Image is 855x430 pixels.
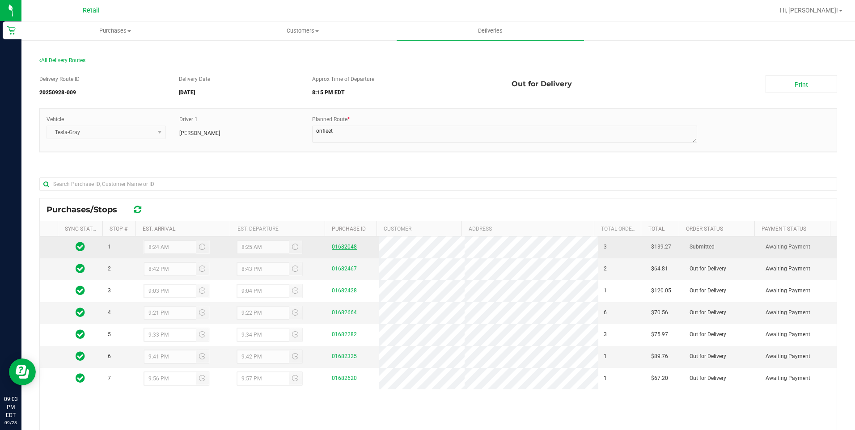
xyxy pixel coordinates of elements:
h5: [DATE] [179,90,298,96]
inline-svg: Retail [7,26,16,35]
th: Total Order Lines [594,221,641,236]
a: Stop # [110,226,127,232]
span: In Sync [76,372,85,384]
span: Retail [83,7,100,14]
span: Awaiting Payment [766,352,810,361]
span: In Sync [76,350,85,363]
span: Awaiting Payment [766,287,810,295]
span: Awaiting Payment [766,308,810,317]
a: 01682620 [332,375,357,381]
span: 5 [108,330,111,339]
span: 3 [108,287,111,295]
a: Payment Status [762,226,806,232]
span: 6 [604,308,607,317]
span: $70.56 [651,308,668,317]
span: Purchases [22,27,208,35]
span: In Sync [76,240,85,253]
label: Driver 1 [179,115,198,123]
a: Sync Status [65,226,99,232]
span: Awaiting Payment [766,243,810,251]
span: $139.27 [651,243,671,251]
span: 1 [604,352,607,361]
a: Purchase ID [332,226,366,232]
th: Customer [377,221,461,236]
a: 01682664 [332,309,357,316]
span: Customers [209,27,396,35]
a: Purchases [21,21,209,40]
span: [PERSON_NAME] [179,129,220,137]
span: $67.20 [651,374,668,383]
span: Out for Delivery [690,308,726,317]
label: Planned Route [312,115,350,123]
a: 01682428 [332,287,357,294]
span: Out for Delivery [690,352,726,361]
span: $89.76 [651,352,668,361]
strong: 20250928-009 [39,89,76,96]
span: 1 [604,287,607,295]
span: 4 [108,308,111,317]
a: Deliveries [397,21,584,40]
p: 09/28 [4,419,17,426]
iframe: Resource center [9,358,36,385]
th: Address [461,221,594,236]
span: 3 [604,243,607,251]
span: Out for Delivery [690,330,726,339]
label: Approx Time of Departure [312,75,374,83]
span: In Sync [76,284,85,297]
span: 1 [604,374,607,383]
span: Awaiting Payment [766,374,810,383]
span: Deliveries [466,27,515,35]
a: 01682282 [332,331,357,337]
a: Total [648,226,665,232]
span: Hi, [PERSON_NAME]! [780,7,838,14]
a: 01682325 [332,353,357,359]
span: 7 [108,374,111,383]
span: $75.97 [651,330,668,339]
span: 6 [108,352,111,361]
span: Submitted [690,243,715,251]
span: In Sync [76,306,85,319]
input: Search Purchase ID, Customer Name or ID [39,177,837,191]
a: 01682048 [332,244,357,250]
span: 2 [604,265,607,273]
span: 2 [108,265,111,273]
span: Purchases/Stops [47,205,126,215]
span: Awaiting Payment [766,265,810,273]
label: Delivery Route ID [39,75,80,83]
a: Est. Arrival [143,226,175,232]
span: Out for Delivery [512,75,572,93]
span: Out for Delivery [690,265,726,273]
span: Out for Delivery [690,287,726,295]
span: 1 [108,243,111,251]
span: 3 [604,330,607,339]
a: Order Status [686,226,723,232]
a: Customers [209,21,396,40]
a: Print Manifest [766,75,837,93]
a: 01682467 [332,266,357,272]
span: In Sync [76,262,85,275]
span: Awaiting Payment [766,330,810,339]
label: Delivery Date [179,75,210,83]
p: 09:03 PM EDT [4,395,17,419]
th: Est. Departure [230,221,324,236]
span: All Delivery Routes [39,57,85,63]
span: $120.05 [651,287,671,295]
h5: 8:15 PM EDT [312,90,498,96]
label: Vehicle [47,115,64,123]
span: $64.81 [651,265,668,273]
span: In Sync [76,328,85,341]
span: Out for Delivery [690,374,726,383]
